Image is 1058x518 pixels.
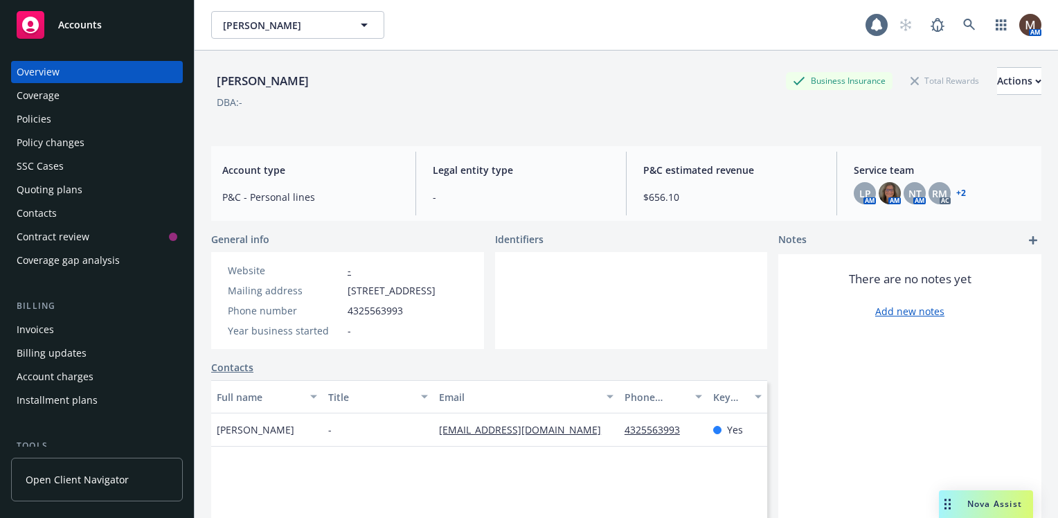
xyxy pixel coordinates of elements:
[328,390,413,404] div: Title
[939,490,1033,518] button: Nova Assist
[11,319,183,341] a: Invoices
[17,179,82,201] div: Quoting plans
[17,226,89,248] div: Contract review
[859,186,871,201] span: LP
[211,11,384,39] button: [PERSON_NAME]
[908,186,922,201] span: NT
[904,72,986,89] div: Total Rewards
[26,472,129,487] span: Open Client Navigator
[228,323,342,338] div: Year business started
[708,380,767,413] button: Key contact
[433,380,619,413] button: Email
[11,226,183,248] a: Contract review
[58,19,102,30] span: Accounts
[11,342,183,364] a: Billing updates
[956,189,966,197] a: +2
[11,202,183,224] a: Contacts
[778,232,807,249] span: Notes
[892,11,920,39] a: Start snowing
[11,61,183,83] a: Overview
[17,132,84,154] div: Policy changes
[211,380,323,413] button: Full name
[222,190,399,204] span: P&C - Personal lines
[786,72,893,89] div: Business Insurance
[997,68,1041,94] div: Actions
[433,190,609,204] span: -
[932,186,947,201] span: RM
[987,11,1015,39] a: Switch app
[223,18,343,33] span: [PERSON_NAME]
[348,264,351,277] a: -
[495,232,544,247] span: Identifiers
[348,303,403,318] span: 4325563993
[11,84,183,107] a: Coverage
[1019,14,1041,36] img: photo
[849,271,971,287] span: There are no notes yet
[211,360,253,375] a: Contacts
[348,283,436,298] span: [STREET_ADDRESS]
[211,232,269,247] span: General info
[11,108,183,130] a: Policies
[956,11,983,39] a: Search
[643,163,820,177] span: P&C estimated revenue
[11,439,183,453] div: Tools
[854,163,1030,177] span: Service team
[11,249,183,271] a: Coverage gap analysis
[643,190,820,204] span: $656.10
[875,304,944,319] a: Add new notes
[713,390,746,404] div: Key contact
[17,366,93,388] div: Account charges
[17,389,98,411] div: Installment plans
[924,11,951,39] a: Report a Bug
[11,366,183,388] a: Account charges
[939,490,956,518] div: Drag to move
[11,389,183,411] a: Installment plans
[879,182,901,204] img: photo
[211,72,314,90] div: [PERSON_NAME]
[228,263,342,278] div: Website
[11,179,183,201] a: Quoting plans
[11,6,183,44] a: Accounts
[997,67,1041,95] button: Actions
[328,422,332,437] span: -
[439,423,612,436] a: [EMAIL_ADDRESS][DOMAIN_NAME]
[727,422,743,437] span: Yes
[17,155,64,177] div: SSC Cases
[1025,232,1041,249] a: add
[228,303,342,318] div: Phone number
[17,319,54,341] div: Invoices
[625,423,691,436] a: 4325563993
[17,249,120,271] div: Coverage gap analysis
[228,283,342,298] div: Mailing address
[11,132,183,154] a: Policy changes
[217,95,242,109] div: DBA: -
[17,61,60,83] div: Overview
[11,155,183,177] a: SSC Cases
[17,342,87,364] div: Billing updates
[439,390,598,404] div: Email
[217,390,302,404] div: Full name
[217,422,294,437] span: [PERSON_NAME]
[967,498,1022,510] span: Nova Assist
[619,380,708,413] button: Phone number
[348,323,351,338] span: -
[433,163,609,177] span: Legal entity type
[17,202,57,224] div: Contacts
[222,163,399,177] span: Account type
[11,299,183,313] div: Billing
[17,84,60,107] div: Coverage
[17,108,51,130] div: Policies
[323,380,434,413] button: Title
[625,390,687,404] div: Phone number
